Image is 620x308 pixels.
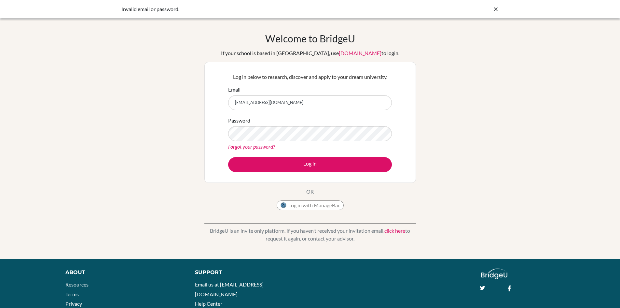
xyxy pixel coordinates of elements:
[221,49,399,57] div: If your school is based in [GEOGRAPHIC_DATA], use to login.
[195,269,302,276] div: Support
[228,143,275,150] a: Forgot your password?
[204,227,416,242] p: BridgeU is an invite only platform. If you haven’t received your invitation email, to request it ...
[121,5,401,13] div: Invalid email or password.
[228,157,392,172] button: Log in
[228,117,250,125] label: Password
[65,269,180,276] div: About
[306,188,314,196] p: OR
[481,269,507,279] img: logo_white@2x-f4f0deed5e89b7ecb1c2cc34c3e3d731f90f0f143d5ea2071677605dd97b5244.png
[65,301,82,307] a: Privacy
[265,33,355,44] h1: Welcome to BridgeU
[277,200,344,210] button: Log in with ManageBac
[65,281,89,287] a: Resources
[339,50,381,56] a: [DOMAIN_NAME]
[195,281,264,297] a: Email us at [EMAIL_ADDRESS][DOMAIN_NAME]
[65,291,79,297] a: Terms
[195,301,222,307] a: Help Center
[384,227,405,234] a: click here
[228,86,241,94] label: Email
[228,73,392,81] p: Log in below to research, discover and apply to your dream university.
